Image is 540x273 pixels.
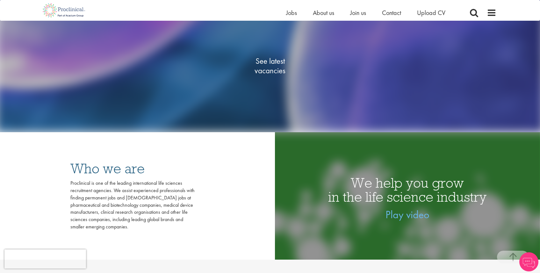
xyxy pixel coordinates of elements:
iframe: reCAPTCHA [4,249,86,269]
img: Chatbot [519,252,538,271]
a: Contact [382,9,401,17]
a: Join us [350,9,366,17]
a: Upload CV [417,9,445,17]
a: Jobs [286,9,297,17]
a: About us [313,9,334,17]
div: Proclinical is one of the leading international life sciences recruitment agencies. We assist exp... [70,180,195,231]
span: See latest vacancies [238,56,302,75]
a: See latestvacancies [238,31,302,101]
a: Play video [385,208,429,221]
h3: Who we are [70,162,195,176]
